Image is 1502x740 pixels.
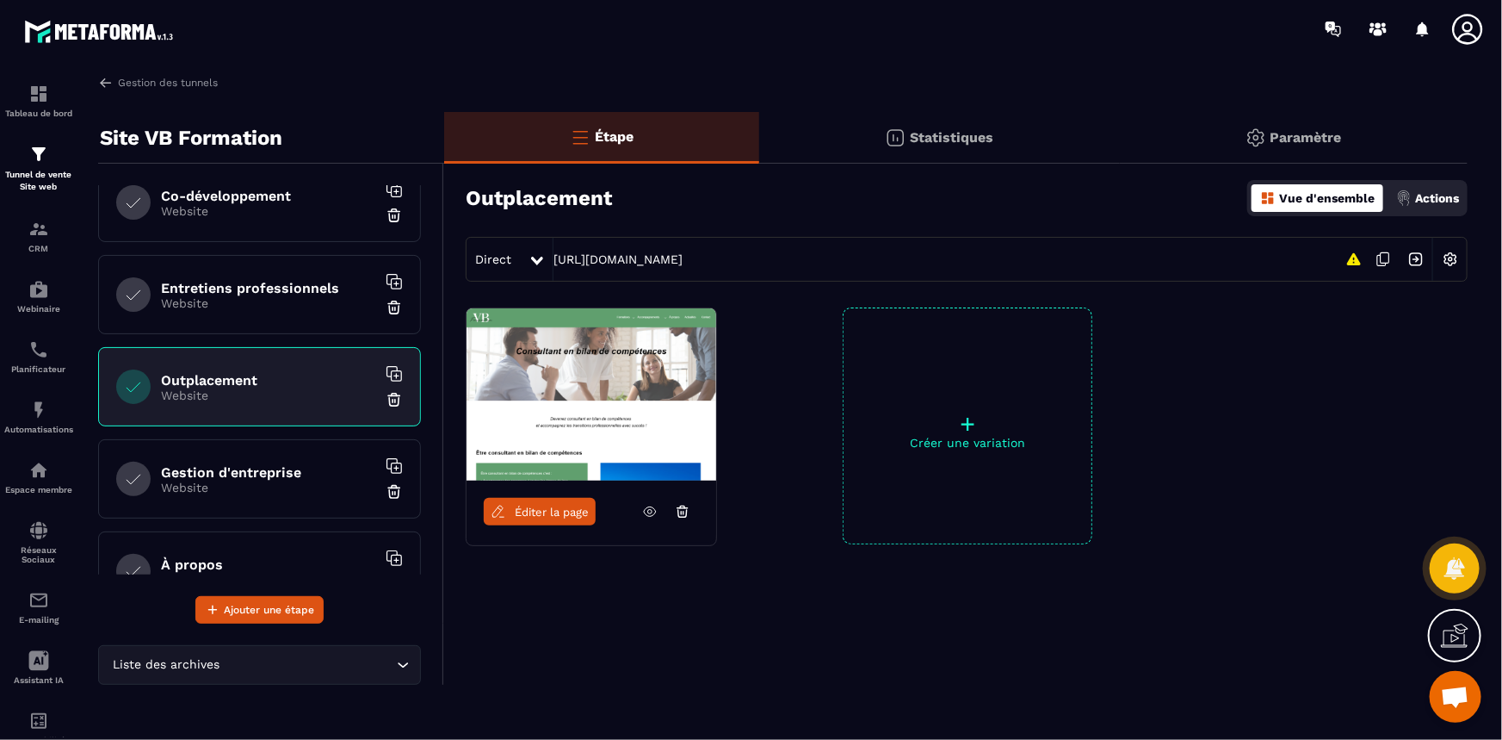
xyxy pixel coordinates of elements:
[161,389,376,402] p: Website
[161,464,376,481] h6: Gestion d'entreprise
[224,656,392,675] input: Search for option
[161,188,376,204] h6: Co-développement
[4,206,73,266] a: formationformationCRM
[28,460,49,481] img: automations
[466,186,612,210] h3: Outplacement
[515,506,589,519] span: Éditer la page
[386,483,403,501] img: trash
[98,75,218,90] a: Gestion des tunnels
[161,280,376,296] h6: Entretiens professionnels
[28,400,49,420] img: automations
[1415,191,1459,205] p: Actions
[28,711,49,731] img: accountant
[195,596,324,624] button: Ajouter une étape
[161,481,376,494] p: Website
[1260,190,1276,206] img: dashboard-orange.40269519.svg
[4,485,73,494] p: Espace membre
[4,266,73,326] a: automationsautomationsWebinaire
[4,109,73,118] p: Tableau de bord
[4,387,73,447] a: automationsautomationsAutomatisations
[98,75,114,90] img: arrow
[100,121,282,155] p: Site VB Formation
[1396,190,1412,206] img: actions.d6e523a2.png
[4,71,73,131] a: formationformationTableau de bord
[844,412,1091,436] p: +
[844,436,1091,450] p: Créer une variation
[910,129,993,146] p: Statistiques
[386,207,403,224] img: trash
[28,84,49,104] img: formation
[570,127,590,147] img: bars-o.4a397970.svg
[4,304,73,314] p: Webinaire
[595,128,634,145] p: Étape
[98,645,421,685] div: Search for option
[4,169,73,193] p: Tunnel de vente Site web
[224,601,314,619] span: Ajouter une étape
[4,615,73,625] p: E-mailing
[1279,191,1375,205] p: Vue d'ensemble
[484,498,596,525] a: Éditer la page
[4,507,73,577] a: social-networksocial-networkRéseaux Sociaux
[4,131,73,206] a: formationformationTunnel de vente Site web
[4,425,73,434] p: Automatisations
[885,127,906,148] img: stats.20deebd0.svg
[386,391,403,408] img: trash
[4,447,73,507] a: automationsautomationsEspace membre
[1270,129,1342,146] p: Paramètre
[28,520,49,541] img: social-network
[1245,127,1266,148] img: setting-gr.5f69749f.svg
[161,204,376,218] p: Website
[28,279,49,300] img: automations
[4,577,73,637] a: emailemailE-mailing
[28,219,49,239] img: formation
[4,545,73,564] p: Réseaux Sociaux
[161,372,376,389] h6: Outplacement
[161,296,376,310] p: Website
[4,675,73,685] p: Assistant IA
[161,573,376,587] p: Website
[4,244,73,253] p: CRM
[475,252,511,266] span: Direct
[28,144,49,165] img: formation
[467,308,716,481] img: image
[386,299,403,316] img: trash
[161,557,376,573] h6: À propos
[4,326,73,387] a: schedulerschedulerPlanificateur
[553,252,683,266] a: [URL][DOMAIN_NAME]
[24,16,179,47] img: logo
[1400,243,1432,276] img: arrow-next.bcc2205e.svg
[109,656,224,675] span: Liste des archives
[1434,243,1467,276] img: setting-w.858f3a88.svg
[4,364,73,374] p: Planificateur
[28,590,49,611] img: email
[28,339,49,360] img: scheduler
[4,637,73,698] a: Assistant IA
[1430,671,1481,723] div: Ouvrir le chat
